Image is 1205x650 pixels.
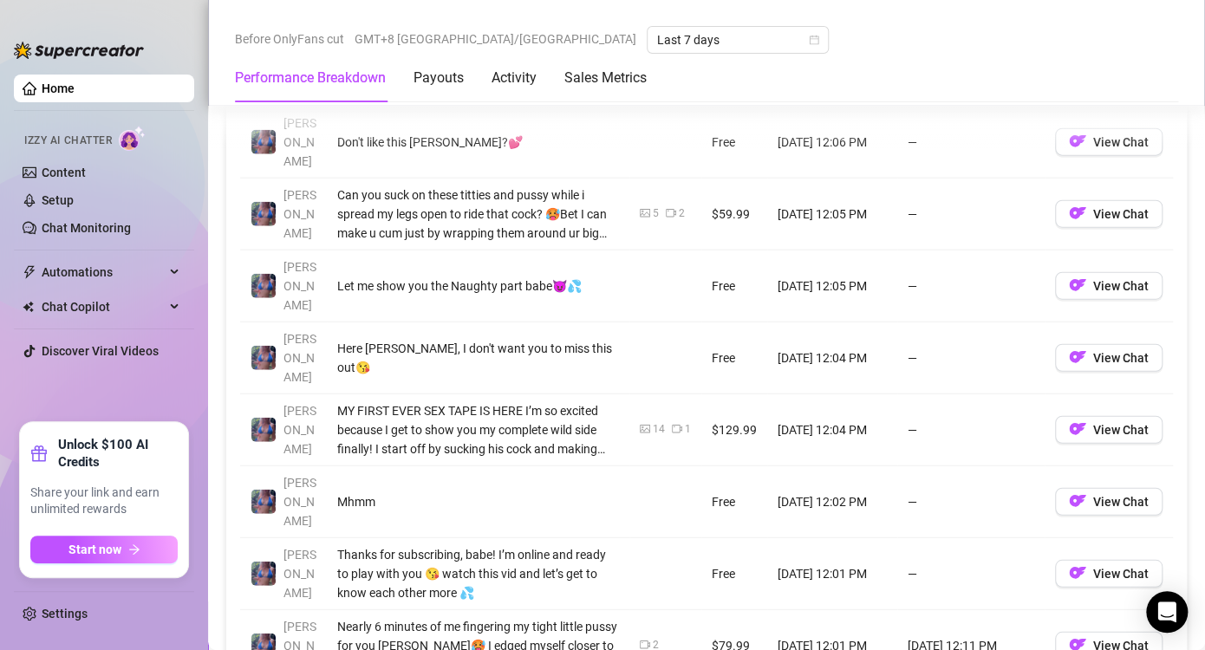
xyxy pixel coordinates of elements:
[1055,498,1163,512] a: OFView Chat
[767,394,897,466] td: [DATE] 12:04 PM
[897,179,1045,250] td: —
[1093,135,1149,149] span: View Chat
[42,344,159,358] a: Discover Viral Videos
[1093,207,1149,221] span: View Chat
[701,107,767,179] td: Free
[1055,283,1163,296] a: OFView Chat
[283,116,316,168] span: [PERSON_NAME]
[337,276,619,296] div: Let me show you the Naughty part babe😈💦
[701,322,767,394] td: Free
[897,538,1045,610] td: —
[337,401,619,458] div: MY FIRST EVER SEX TAPE IS HERE I’m so excited because I get to show you my complete wild side fin...
[68,543,121,556] span: Start now
[251,418,276,442] img: Jaylie
[701,538,767,610] td: Free
[251,130,276,154] img: Jaylie
[1069,276,1086,294] img: OF
[14,42,144,59] img: logo-BBDzfeDw.svg
[251,202,276,226] img: Jaylie
[640,208,650,218] span: picture
[337,339,619,377] div: Here [PERSON_NAME], I don't want you to miss this out😘
[119,126,146,151] img: AI Chatter
[42,81,75,95] a: Home
[235,26,344,52] span: Before OnlyFans cut
[283,476,316,528] span: [PERSON_NAME]
[701,179,767,250] td: $59.99
[1069,492,1086,510] img: OF
[355,26,636,52] span: GMT+8 [GEOGRAPHIC_DATA]/[GEOGRAPHIC_DATA]
[337,545,619,602] div: Thanks for subscribing, babe! I’m online and ready to play with you 😘 watch this vid and let’s ge...
[42,607,88,621] a: Settings
[1055,200,1163,228] button: OFView Chat
[1055,416,1163,444] button: OFView Chat
[1069,564,1086,582] img: OF
[672,424,682,434] span: video-camera
[1055,128,1163,156] button: OFView Chat
[1093,495,1149,509] span: View Chat
[1055,139,1163,153] a: OFView Chat
[128,543,140,556] span: arrow-right
[666,208,676,218] span: video-camera
[701,394,767,466] td: $129.99
[685,421,691,438] div: 1
[809,35,819,45] span: calendar
[564,68,647,88] div: Sales Metrics
[1093,351,1149,365] span: View Chat
[701,466,767,538] td: Free
[657,27,818,53] span: Last 7 days
[283,332,316,384] span: [PERSON_NAME]
[897,466,1045,538] td: —
[701,250,767,322] td: Free
[767,179,897,250] td: [DATE] 12:05 PM
[897,250,1045,322] td: —
[235,68,386,88] div: Performance Breakdown
[767,538,897,610] td: [DATE] 12:01 PM
[337,185,619,243] div: Can you suck on these titties and pussy while i spread my legs open to ride that cock? 🥵Bet I can...
[640,424,650,434] span: picture
[337,133,619,152] div: Don't like this [PERSON_NAME]?💕
[1055,344,1163,372] button: OFView Chat
[897,394,1045,466] td: —
[679,205,685,222] div: 2
[1069,348,1086,366] img: OF
[283,188,316,240] span: [PERSON_NAME]
[23,301,34,313] img: Chat Copilot
[30,445,48,462] span: gift
[1055,272,1163,300] button: OFView Chat
[1055,426,1163,440] a: OFView Chat
[1093,279,1149,293] span: View Chat
[42,293,165,321] span: Chat Copilot
[414,68,464,88] div: Payouts
[251,490,276,514] img: Jaylie
[42,258,165,286] span: Automations
[1055,560,1163,588] button: OFView Chat
[283,260,316,312] span: [PERSON_NAME]
[24,133,112,149] span: Izzy AI Chatter
[283,404,316,456] span: [PERSON_NAME]
[1055,354,1163,368] a: OFView Chat
[767,466,897,538] td: [DATE] 12:02 PM
[42,166,86,179] a: Content
[30,484,178,518] span: Share your link and earn unlimited rewards
[653,421,665,438] div: 14
[283,548,316,600] span: [PERSON_NAME]
[492,68,537,88] div: Activity
[251,346,276,370] img: Jaylie
[767,107,897,179] td: [DATE] 12:06 PM
[42,193,74,207] a: Setup
[640,640,650,650] span: video-camera
[897,107,1045,179] td: —
[1055,211,1163,224] a: OFView Chat
[1069,205,1086,222] img: OF
[653,205,659,222] div: 5
[58,436,178,471] strong: Unlock $100 AI Credits
[1069,420,1086,438] img: OF
[251,562,276,586] img: Jaylie
[337,492,619,511] div: Mhmm
[42,221,131,235] a: Chat Monitoring
[23,265,36,279] span: thunderbolt
[1055,570,1163,584] a: OFView Chat
[1093,567,1149,581] span: View Chat
[897,322,1045,394] td: —
[251,274,276,298] img: Jaylie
